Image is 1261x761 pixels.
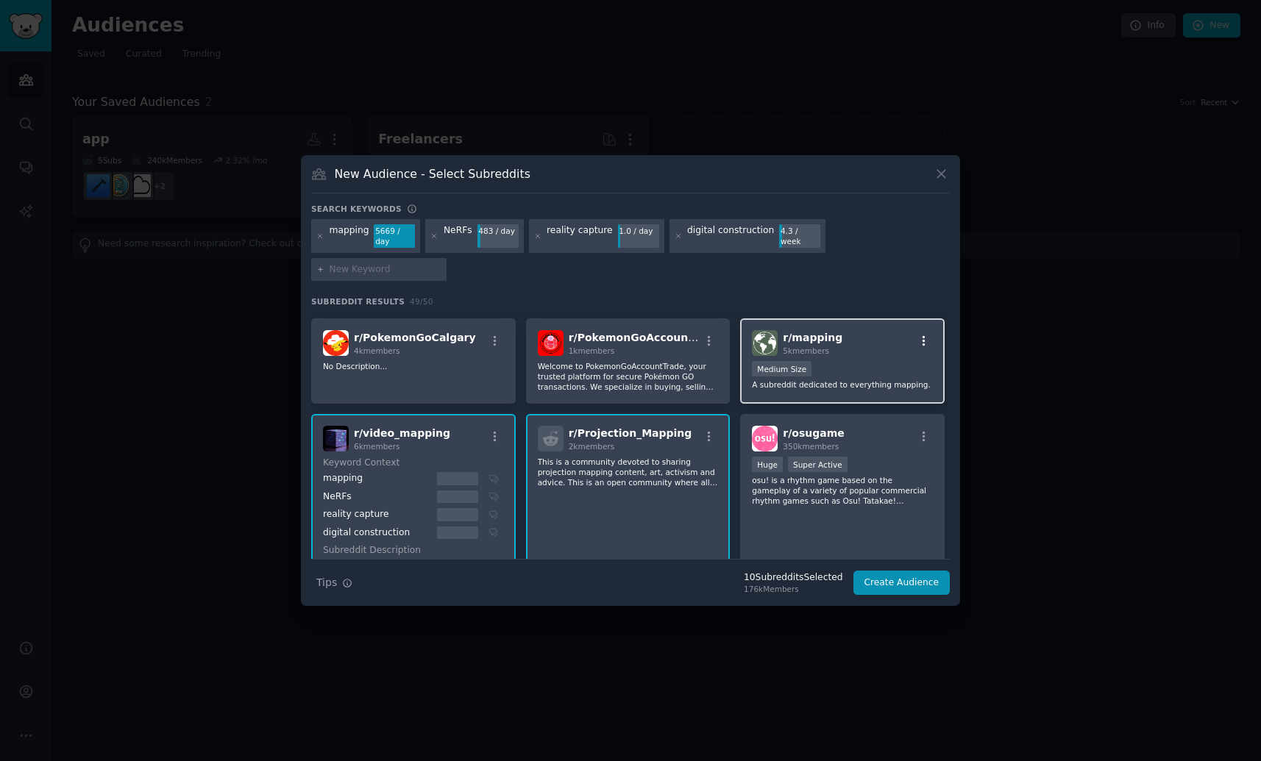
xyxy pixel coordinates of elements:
[477,224,519,237] div: 483 / day
[783,442,839,451] span: 350k members
[354,332,476,343] span: r/ PokemonGoCalgary
[853,571,951,596] button: Create Audience
[783,346,829,355] span: 5k members
[335,166,530,182] h3: New Audience - Select Subreddits
[323,426,349,451] img: video_mapping
[752,457,783,472] div: Huge
[752,426,778,451] img: osugame
[783,427,845,439] span: r/ osugame
[547,224,612,248] div: reality capture
[311,570,358,596] button: Tips
[323,544,504,557] dt: Subreddit Description
[687,224,774,248] div: digital construction
[330,263,441,276] input: New Keyword
[744,584,842,594] div: 176k Members
[569,427,692,439] span: r/ Projection_Mapping
[752,475,933,506] p: osu! is a rhythm game based on the gameplay of a variety of popular commercial rhythm games such ...
[779,224,820,248] div: 4.3 / week
[311,296,405,307] span: Subreddit Results
[783,332,842,343] span: r/ mapping
[354,427,450,439] span: r/ video_mapping
[374,224,415,248] div: 5669 / day
[323,490,432,504] div: NeRFs
[788,457,848,472] div: Super Active
[410,297,433,306] span: 49 / 50
[323,330,349,356] img: PokemonGoCalgary
[538,330,564,356] img: PokemonGoAccountTrade
[444,224,472,248] div: NeRFs
[569,332,725,343] span: r/ PokemonGoAccountTrade
[311,204,402,214] h3: Search keywords
[569,346,615,355] span: 1k members
[323,508,432,521] div: reality capture
[752,330,778,356] img: mapping
[323,361,504,371] p: No Description...
[538,457,719,487] p: This is a community devoted to sharing projection mapping content, art, activism and advice. This...
[354,442,400,451] span: 6k members
[618,224,659,237] div: 1.0 / day
[330,224,369,248] div: mapping
[316,575,337,590] span: Tips
[752,379,933,390] p: A subreddit dedicated to everything mapping.
[323,526,432,540] div: digital construction
[354,346,400,355] span: 4k members
[538,361,719,392] p: Welcome to PokemonGoAccountTrade, your trusted platform for secure Pokémon GO transactions. We sp...
[323,472,432,485] div: mapping
[323,457,499,470] dt: Keyword Context
[569,442,615,451] span: 2k members
[752,361,811,376] div: Medium Size
[744,571,842,585] div: 10 Subreddit s Selected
